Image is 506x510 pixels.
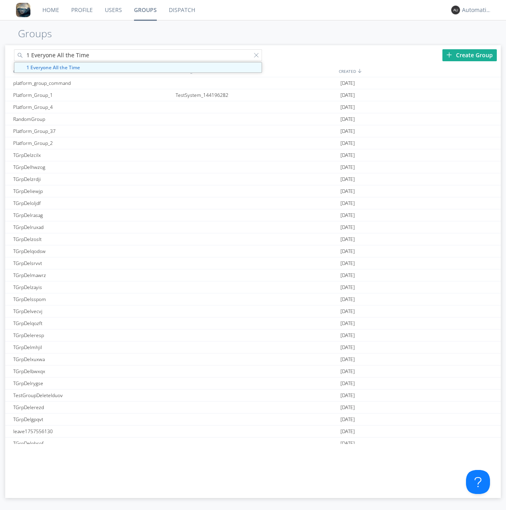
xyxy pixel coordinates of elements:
div: TGrpDelxuxwa [11,353,174,365]
a: Platform_Group_4[DATE] [5,101,501,113]
span: [DATE] [340,161,355,173]
div: TGrpDelvecvj [11,305,174,317]
a: TGrpDelqozft[DATE] [5,317,501,329]
span: [DATE] [340,185,355,197]
a: Platform_Group_1TestSystem_144196282[DATE] [5,89,501,101]
span: [DATE] [340,77,355,89]
div: TGrpDelqodsw [11,245,174,257]
div: Platform_Group_1 [11,89,174,101]
span: [DATE] [340,390,355,402]
div: platform_group_command [11,77,174,89]
span: [DATE] [340,402,355,414]
div: TGrpDelrasag [11,209,174,221]
a: TGrpDelbwxqx[DATE] [5,365,501,377]
strong: 1 Everyone All the Time [26,64,80,71]
span: [DATE] [340,305,355,317]
span: [DATE] [340,353,355,365]
span: [DATE] [340,365,355,377]
a: TGrpDelzayis[DATE] [5,281,501,293]
iframe: Toggle Customer Support [466,470,490,494]
a: TGrpDelrasag[DATE] [5,209,501,221]
div: Platform_Group_4 [11,101,174,113]
div: Platform_Group_2 [11,137,174,149]
span: [DATE] [340,426,355,438]
div: TGrpDeliewjp [11,185,174,197]
a: TGrpDelzoslt[DATE] [5,233,501,245]
span: [DATE] [340,137,355,149]
span: [DATE] [340,125,355,137]
span: [DATE] [340,173,355,185]
span: [DATE] [340,329,355,341]
a: TGrpDelmawrz[DATE] [5,269,501,281]
a: platform_group_command[DATE] [5,77,501,89]
a: TGrpDelsspom[DATE] [5,293,501,305]
span: [DATE] [340,209,355,221]
span: [DATE] [340,233,355,245]
a: TGrpDelgpqvt[DATE] [5,414,501,426]
a: TGrpDelvecvj[DATE] [5,305,501,317]
a: TestGroupDeletelduov[DATE] [5,390,501,402]
div: TGrpDelruxad [11,221,174,233]
div: TGrpDeloljdf [11,197,174,209]
div: TGrpDelsrvvt [11,257,174,269]
div: TGrpDelbwxqx [11,365,174,377]
a: TGrpDeleresp[DATE] [5,329,501,341]
span: [DATE] [340,414,355,426]
span: [DATE] [340,317,355,329]
div: TGrpDelrygse [11,377,174,389]
span: [DATE] [340,438,355,450]
span: [DATE] [340,149,355,161]
span: [DATE] [340,281,355,293]
div: leave1757556130 [11,426,174,437]
span: [DATE] [340,269,355,281]
img: 373638.png [451,6,460,14]
div: RandomGroup [11,113,174,125]
div: Platform_Group_37 [11,125,174,137]
span: [DATE] [340,341,355,353]
a: RandomGroup[DATE] [5,113,501,125]
a: TGrpDelzcilx[DATE] [5,149,501,161]
a: TGrpDelpbsof[DATE] [5,438,501,450]
div: TestGroupDeletelduov [11,390,174,401]
a: Platform_Group_2[DATE] [5,137,501,149]
div: CREATED [337,65,501,77]
a: TGrpDelruxad[DATE] [5,221,501,233]
a: TGrpDelqodsw[DATE] [5,245,501,257]
img: 8ff700cf5bab4eb8a436322861af2272 [16,3,30,17]
div: TGrpDeleresp [11,329,174,341]
div: GROUPS [11,65,172,77]
div: TGrpDelhwzog [11,161,174,173]
div: TGrpDelzayis [11,281,174,293]
span: [DATE] [340,89,355,101]
div: TGrpDelerezd [11,402,174,413]
span: [DATE] [340,245,355,257]
div: TGrpDelmawrz [11,269,174,281]
span: [DATE] [340,257,355,269]
div: TGrpDelgpqvt [11,414,174,425]
span: [DATE] [340,221,355,233]
div: TGrpDelmhjil [11,341,174,353]
input: Search groups [14,49,262,61]
a: TGrpDelzrdji[DATE] [5,173,501,185]
a: TGrpDelmhjil[DATE] [5,341,501,353]
div: Create Group [442,49,497,61]
a: TGrpDelsrvvt[DATE] [5,257,501,269]
span: [DATE] [340,101,355,113]
a: TGrpDeloljdf[DATE] [5,197,501,209]
span: [DATE] [340,197,355,209]
div: TGrpDelzoslt [11,233,174,245]
span: [DATE] [340,113,355,125]
div: Automation+0004 [462,6,492,14]
span: [DATE] [340,377,355,390]
div: TGrpDelsspom [11,293,174,305]
a: TGrpDelxuxwa[DATE] [5,353,501,365]
img: plus.svg [446,52,452,58]
a: TGrpDelerezd[DATE] [5,402,501,414]
div: TGrpDelpbsof [11,438,174,449]
a: Platform_Group_37[DATE] [5,125,501,137]
div: TestSystem_144196282 [174,89,338,101]
a: TGrpDeliewjp[DATE] [5,185,501,197]
div: TGrpDelzcilx [11,149,174,161]
span: [DATE] [340,293,355,305]
a: leave1757556130[DATE] [5,426,501,438]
